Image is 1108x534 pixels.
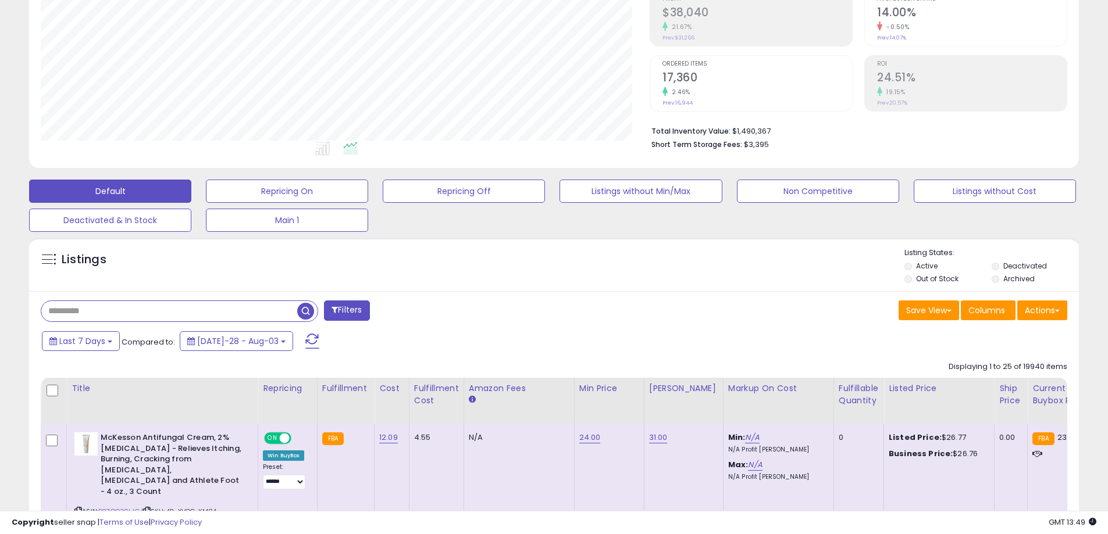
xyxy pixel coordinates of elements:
div: 0.00 [999,432,1018,443]
span: $3,395 [744,139,769,150]
button: Filters [324,300,369,321]
div: Listed Price [889,382,989,395]
b: Listed Price: [889,432,942,443]
span: | SKU: 4R-XVQC-KM84 [141,507,216,516]
button: [DATE]-28 - Aug-03 [180,331,293,351]
small: FBA [1032,432,1054,445]
h2: 24.51% [877,71,1067,87]
a: N/A [745,432,759,443]
span: 23.35 [1057,432,1078,443]
div: Fulfillable Quantity [839,382,879,407]
a: B07QQ3CLJC [98,507,140,517]
small: Prev: 16,944 [662,99,693,106]
div: Title [72,382,253,395]
small: Prev: 14.07% [877,34,906,41]
span: Ordered Items [662,61,852,67]
div: Displaying 1 to 25 of 19940 items [949,361,1067,372]
small: 2.46% [668,88,690,96]
strong: Copyright [12,517,54,528]
b: Short Term Storage Fees: [651,139,742,149]
p: Listing States: [904,248,1079,259]
label: Active [916,261,938,271]
b: Business Price: [889,448,953,459]
span: ROI [877,61,1067,67]
button: Repricing Off [383,180,545,203]
li: $1,490,367 [651,123,1059,137]
span: Compared to: [122,336,175,347]
b: Total Inventory Value: [651,126,731,136]
button: Actions [1017,300,1067,320]
div: Ship Price [999,382,1023,407]
div: Current Buybox Price [1032,382,1092,407]
button: Default [29,180,191,203]
small: -0.50% [882,23,909,31]
div: Fulfillment Cost [414,382,459,407]
div: Amazon Fees [469,382,569,395]
h2: 17,360 [662,71,852,87]
div: Fulfillment [322,382,369,395]
a: 31.00 [649,432,668,443]
small: FBA [322,432,344,445]
button: Save View [899,300,959,320]
div: N/A [469,432,565,443]
button: Last 7 Days [42,331,120,351]
button: Non Competitive [737,180,899,203]
th: The percentage added to the cost of goods (COGS) that forms the calculator for Min & Max prices. [723,378,833,424]
div: seller snap | | [12,517,202,528]
div: Preset: [263,463,308,489]
div: $26.77 [889,432,985,443]
a: 24.00 [579,432,601,443]
span: 2025-08-11 13:49 GMT [1049,517,1096,528]
div: [PERSON_NAME] [649,382,718,395]
p: N/A Profit [PERSON_NAME] [728,446,825,454]
button: Columns [961,300,1016,320]
h5: Listings [62,252,106,268]
button: Main 1 [206,209,368,232]
a: Terms of Use [99,517,149,528]
b: McKesson Antifungal Cream, 2% [MEDICAL_DATA] - Relieves Itching, Burning, Cracking from [MEDICAL_... [101,432,242,500]
h2: $38,040 [662,6,852,21]
div: Markup on Cost [728,382,829,395]
button: Listings without Min/Max [560,180,722,203]
small: Prev: 20.57% [877,99,907,106]
small: 19.15% [882,88,905,96]
button: Listings without Cost [914,180,1076,203]
button: Repricing On [206,180,368,203]
small: 21.67% [668,23,692,31]
small: Prev: $31,266 [662,34,694,41]
h2: 14.00% [877,6,1067,21]
span: Last 7 Days [59,335,105,347]
a: N/A [748,459,762,471]
span: Columns [968,304,1005,316]
span: OFF [290,433,308,443]
small: Amazon Fees. [469,395,476,405]
div: 4.55 [414,432,455,443]
div: $26.76 [889,449,985,459]
label: Archived [1003,274,1035,284]
label: Deactivated [1003,261,1047,271]
div: Win BuyBox [263,450,304,461]
span: ON [265,433,280,443]
div: Cost [379,382,404,395]
div: Repricing [263,382,312,395]
div: Min Price [579,382,639,395]
a: 12.09 [379,432,398,443]
a: Privacy Policy [151,517,202,528]
button: Deactivated & In Stock [29,209,191,232]
label: Out of Stock [916,274,959,284]
p: N/A Profit [PERSON_NAME] [728,473,825,481]
b: Max: [728,459,749,470]
img: 314660Sp64S._SL40_.jpg [74,432,98,456]
b: Min: [728,432,746,443]
div: 0 [839,432,875,443]
span: [DATE]-28 - Aug-03 [197,335,279,347]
